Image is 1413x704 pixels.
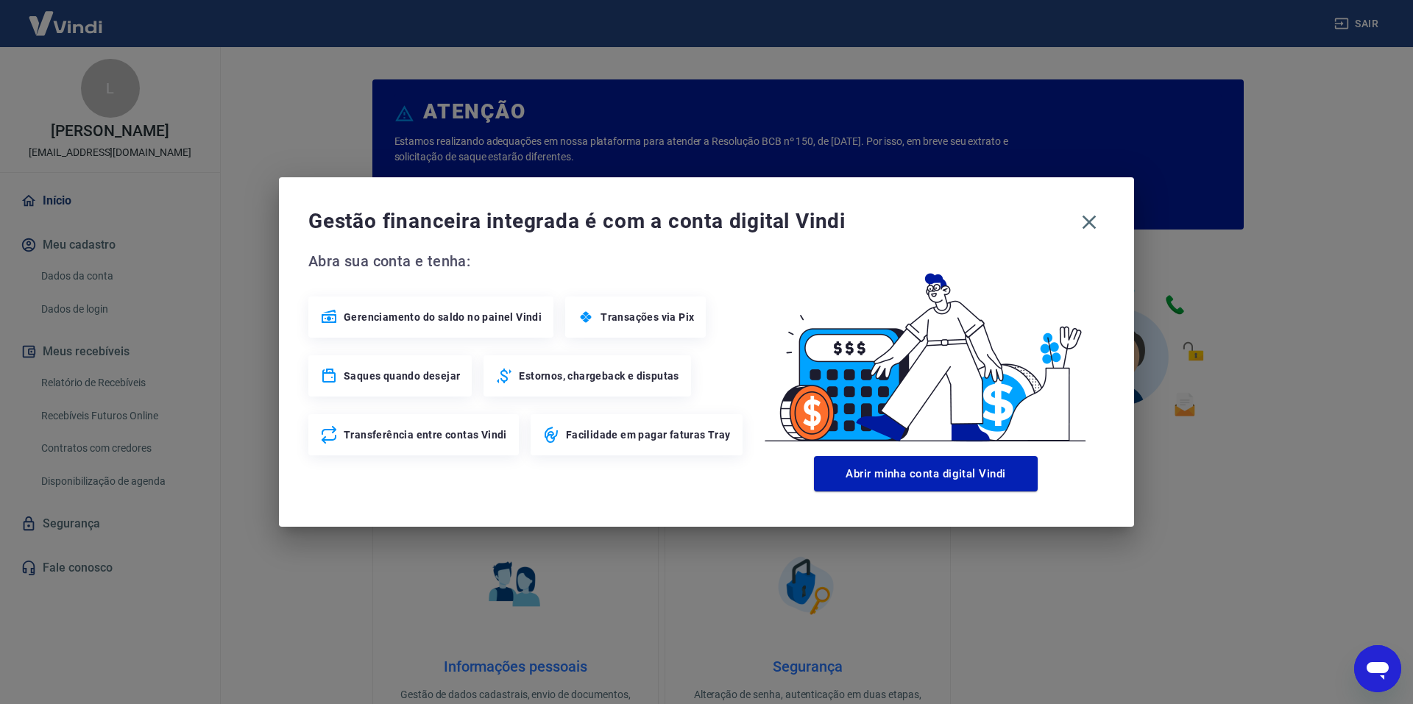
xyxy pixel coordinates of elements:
span: Transferência entre contas Vindi [344,427,507,442]
span: Gerenciamento do saldo no painel Vindi [344,310,542,324]
span: Saques quando desejar [344,369,460,383]
span: Transações via Pix [601,310,694,324]
span: Abra sua conta e tenha: [308,249,747,273]
span: Gestão financeira integrada é com a conta digital Vindi [308,207,1074,236]
button: Abrir minha conta digital Vindi [814,456,1038,491]
iframe: Botão para abrir a janela de mensagens, conversa em andamento [1354,645,1401,692]
span: Estornos, chargeback e disputas [519,369,679,383]
img: Good Billing [747,249,1105,450]
span: Facilidade em pagar faturas Tray [566,427,731,442]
